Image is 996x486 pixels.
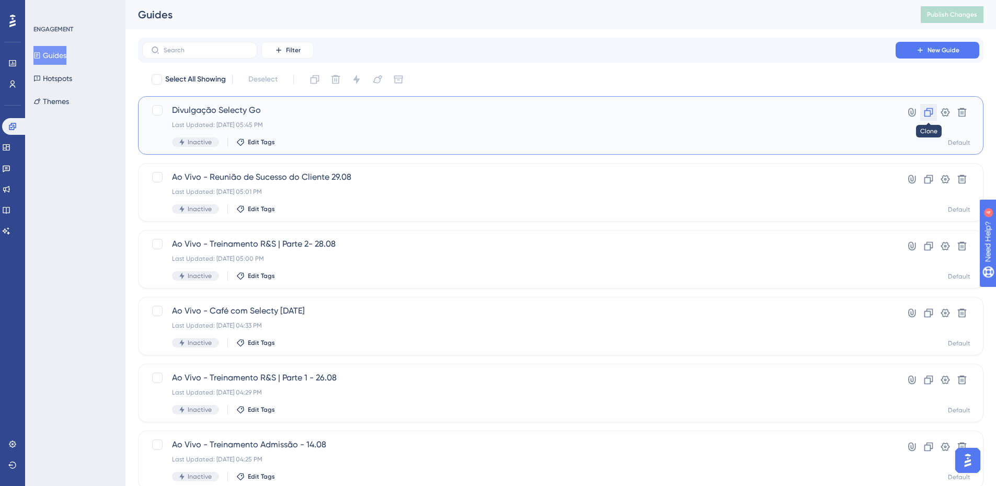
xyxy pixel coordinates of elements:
span: Ao Vivo - Treinamento Admissão - 14.08 [172,438,866,451]
button: Filter [261,42,314,59]
span: Edit Tags [248,205,275,213]
button: Edit Tags [236,272,275,280]
div: 4 [73,5,76,14]
span: Edit Tags [248,272,275,280]
span: Select All Showing [165,73,226,86]
span: Inactive [188,472,212,481]
span: Publish Changes [927,10,977,19]
button: Edit Tags [236,472,275,481]
div: Last Updated: [DATE] 05:01 PM [172,188,866,196]
div: Last Updated: [DATE] 04:33 PM [172,321,866,330]
span: Ao Vivo - Café com Selecty [DATE] [172,305,866,317]
div: Default [948,138,970,147]
span: Edit Tags [248,138,275,146]
button: Hotspots [33,69,72,88]
div: Last Updated: [DATE] 05:45 PM [172,121,866,129]
iframe: UserGuiding AI Assistant Launcher [952,445,983,476]
span: Filter [286,46,301,54]
button: Edit Tags [236,138,275,146]
button: Edit Tags [236,339,275,347]
div: ENGAGEMENT [33,25,73,33]
span: Inactive [188,138,212,146]
span: Edit Tags [248,472,275,481]
span: Ao Vivo - Reunião de Sucesso do Cliente 29.08 [172,171,866,183]
span: Ao Vivo - Treinamento R&S | Parte 2- 28.08 [172,238,866,250]
div: Default [948,272,970,281]
span: Divulgação Selecty Go [172,104,866,117]
div: Default [948,406,970,414]
span: Inactive [188,272,212,280]
input: Search [164,47,248,54]
div: Guides [138,7,895,22]
span: Edit Tags [248,406,275,414]
span: New Guide [928,46,959,54]
button: Publish Changes [921,6,983,23]
div: Default [948,339,970,348]
button: Edit Tags [236,205,275,213]
span: Need Help? [25,3,65,15]
span: Edit Tags [248,339,275,347]
div: Default [948,205,970,214]
button: New Guide [896,42,979,59]
span: Inactive [188,205,212,213]
div: Default [948,473,970,481]
span: Deselect [248,73,278,86]
button: Edit Tags [236,406,275,414]
button: Deselect [239,70,287,89]
span: Inactive [188,406,212,414]
div: Last Updated: [DATE] 04:25 PM [172,455,866,464]
span: Inactive [188,339,212,347]
button: Guides [33,46,66,65]
div: Last Updated: [DATE] 05:00 PM [172,254,866,263]
span: Ao Vivo - Treinamento R&S | Parte 1 - 26.08 [172,372,866,384]
button: Themes [33,92,69,111]
div: Last Updated: [DATE] 04:29 PM [172,388,866,397]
